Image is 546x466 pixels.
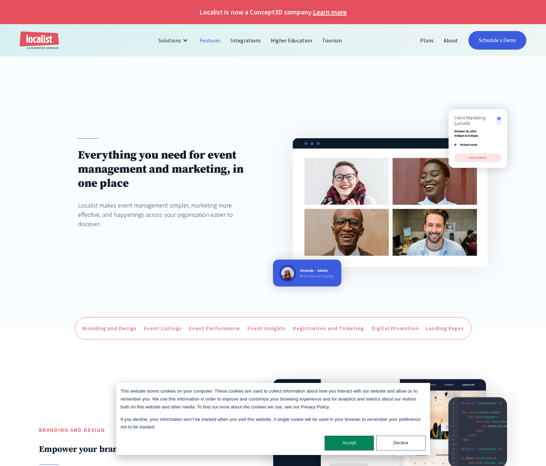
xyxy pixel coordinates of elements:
button: Decline [376,436,426,450]
a: Schedule a Demo [468,31,527,50]
p: If you decline, your information won’t be tracked when you visit this website. A single cookie wi... [121,416,426,432]
a: Landing Pages [424,323,465,334]
h2: Empower your brand. [39,444,254,455]
h1: Everything you need for event management and marketing, in one place [78,148,254,191]
div: Event Insights [247,325,286,333]
div: Branding and Design [82,325,137,333]
a: About [439,32,463,49]
p: This website stores cookies on your computer. These cookies are used to collect information about... [121,387,426,411]
div: Event Listings [144,325,182,333]
a: Event Performance [187,323,242,334]
a: Tourism [317,32,347,49]
a: Plans [415,32,439,49]
a: Event Insights [246,323,287,334]
div: Solutions [153,32,195,49]
div: Landing Pages [426,325,464,333]
div: Registration and Ticketing [293,325,364,333]
div: Digital Promotion [371,325,418,333]
div: Solutions [158,36,181,44]
a: Integrations [226,32,266,49]
div: Cookie banner [116,383,430,455]
a: Learn more [313,7,347,17]
div: Localist makes event management simpler, marketing more effective, and happenings across your org... [78,201,254,229]
a: Event Listings [142,323,183,334]
a: home [20,31,59,50]
a: Registration and Ticketing [291,323,366,334]
a: Higher Education [266,32,317,49]
div: Event Performance [189,325,240,333]
a: Features [195,32,226,49]
h5: Branding and Design [39,426,254,434]
a: Branding and Design [81,323,139,334]
button: Accept [325,436,374,450]
a: Digital Promotion [370,323,420,334]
